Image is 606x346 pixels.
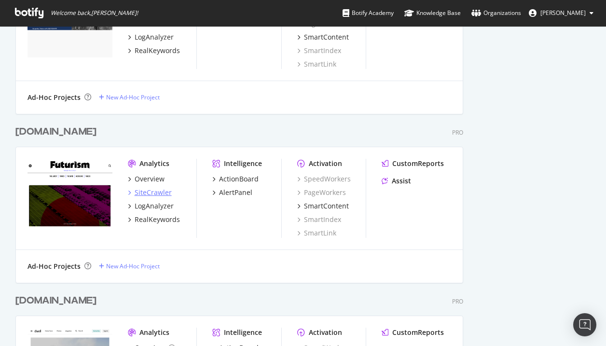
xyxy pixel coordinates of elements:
a: Assist [382,176,411,186]
div: New Ad-Hoc Project [106,262,160,270]
span: Welcome back, [PERSON_NAME] ! [51,9,138,17]
a: RealKeywords [128,46,180,55]
div: Organizations [471,8,521,18]
a: [DOMAIN_NAME] [15,125,100,139]
div: Knowledge Base [404,8,461,18]
div: Botify Academy [343,8,394,18]
div: Analytics [139,159,169,168]
div: Intelligence [224,328,262,337]
div: Analytics [139,328,169,337]
div: SmartContent [304,201,349,211]
div: LogAnalyzer [135,32,174,42]
div: CustomReports [392,328,444,337]
a: LogAnalyzer [128,32,174,42]
a: Overview [128,174,165,184]
div: Pro [452,297,463,305]
div: AlertPanel [219,188,252,197]
a: New Ad-Hoc Project [99,93,160,101]
div: [DOMAIN_NAME] [15,125,96,139]
div: Ad-Hoc Projects [28,262,81,271]
div: Open Intercom Messenger [573,313,596,336]
div: RealKeywords [135,46,180,55]
div: SmartContent [304,32,349,42]
a: PageWorkers [297,188,346,197]
div: RealKeywords [135,215,180,224]
a: RealKeywords [128,215,180,224]
div: ActionBoard [219,174,259,184]
a: AlertPanel [212,188,252,197]
div: SiteCrawler [135,188,172,197]
div: LogAnalyzer [135,201,174,211]
div: Pro [452,128,463,137]
a: SmartIndex [297,215,341,224]
a: SmartContent [297,201,349,211]
a: ActionBoard [212,174,259,184]
a: CustomReports [382,328,444,337]
img: futurism.com [28,159,112,226]
div: Ad-Hoc Projects [28,93,81,102]
div: Overview [135,174,165,184]
a: [DOMAIN_NAME] [15,294,100,308]
div: New Ad-Hoc Project [106,93,160,101]
a: SmartLink [297,228,336,238]
a: New Ad-Hoc Project [99,262,160,270]
a: SmartLink [297,59,336,69]
a: SmartIndex [297,46,341,55]
div: Activation [309,159,342,168]
div: Assist [392,176,411,186]
a: SmartContent [297,32,349,42]
a: SpeedWorkers [297,174,351,184]
button: [PERSON_NAME] [521,5,601,21]
a: CustomReports [382,159,444,168]
div: Activation [309,328,342,337]
a: LogAnalyzer [128,201,174,211]
div: CustomReports [392,159,444,168]
a: SiteCrawler [128,188,172,197]
div: [DOMAIN_NAME] [15,294,96,308]
span: Ryan Kibbe [540,9,586,17]
div: Intelligence [224,159,262,168]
